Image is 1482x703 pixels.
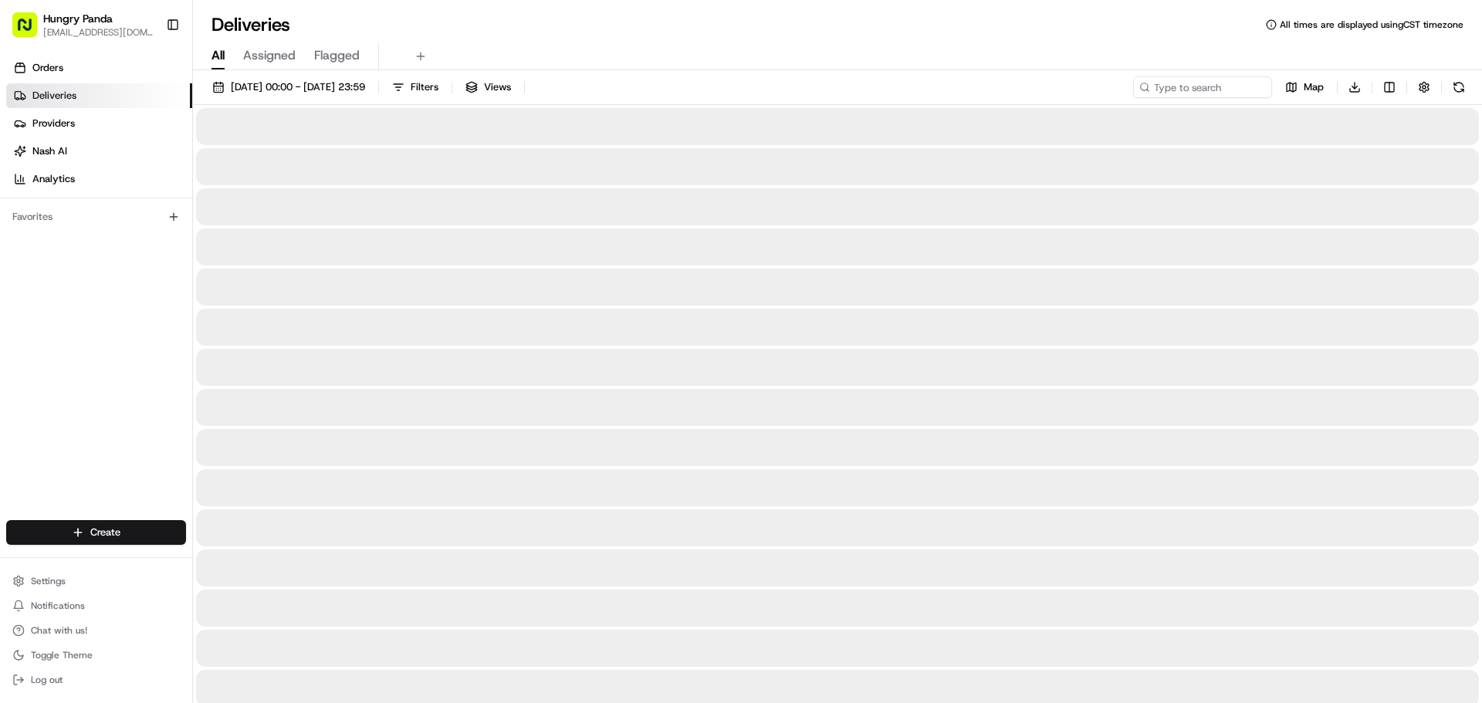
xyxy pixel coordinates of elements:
input: Type to search [1133,76,1272,98]
button: Toggle Theme [6,644,186,666]
a: Nash AI [6,139,192,164]
button: [EMAIL_ADDRESS][DOMAIN_NAME] [43,26,154,39]
a: Deliveries [6,83,192,108]
span: Nash AI [32,144,67,158]
span: Log out [31,674,63,686]
button: Notifications [6,595,186,617]
h1: Deliveries [211,12,290,37]
span: Orders [32,61,63,75]
span: Analytics [32,172,75,186]
button: Create [6,520,186,545]
button: Refresh [1448,76,1470,98]
button: Hungry Panda [43,11,113,26]
button: Chat with us! [6,620,186,641]
span: Deliveries [32,89,76,103]
a: Orders [6,56,192,80]
span: Create [90,526,120,539]
span: Notifications [31,600,85,612]
button: [DATE] 00:00 - [DATE] 23:59 [205,76,372,98]
span: Assigned [243,46,296,65]
span: Views [484,80,511,94]
span: All [211,46,225,65]
a: Providers [6,111,192,136]
span: Filters [411,80,438,94]
button: Settings [6,570,186,592]
span: All times are displayed using CST timezone [1280,19,1463,31]
button: Filters [385,76,445,98]
span: Toggle Theme [31,649,93,661]
button: Views [458,76,518,98]
button: Map [1278,76,1331,98]
span: Settings [31,575,66,587]
a: Analytics [6,167,192,191]
button: Log out [6,669,186,691]
button: Hungry Panda[EMAIL_ADDRESS][DOMAIN_NAME] [6,6,160,43]
span: Chat with us! [31,624,87,637]
div: Favorites [6,204,186,229]
span: [DATE] 00:00 - [DATE] 23:59 [231,80,365,94]
span: Flagged [314,46,360,65]
span: Providers [32,117,75,130]
span: Map [1304,80,1324,94]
